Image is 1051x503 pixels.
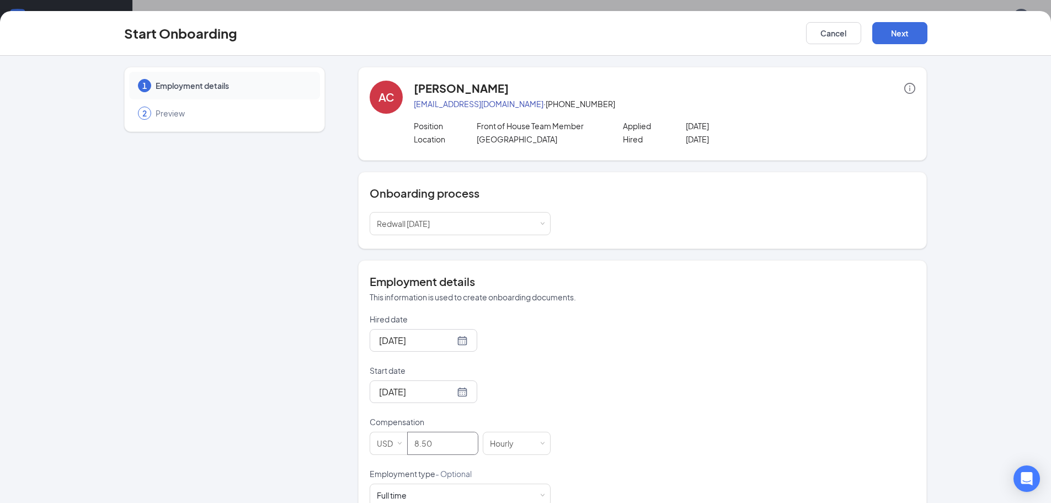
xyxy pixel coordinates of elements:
div: [object Object] [377,213,438,235]
button: Cancel [806,22,861,44]
div: AC [378,89,394,105]
span: info-circle [904,83,915,94]
h3: Start Onboarding [124,24,237,43]
h4: Employment details [370,274,915,289]
p: Start date [370,365,551,376]
span: 1 [142,80,147,91]
div: Open Intercom Messenger [1013,465,1040,492]
p: Hired date [370,314,551,325]
p: [DATE] [686,120,811,131]
p: [GEOGRAPHIC_DATA] [477,134,602,145]
p: · [PHONE_NUMBER] [414,98,915,109]
p: [DATE] [686,134,811,145]
p: Hired [623,134,686,145]
a: [EMAIL_ADDRESS][DOMAIN_NAME] [414,99,543,109]
div: [object Object] [377,490,414,501]
span: Preview [156,108,309,119]
div: USD [377,432,401,454]
input: Amount [408,432,478,454]
h4: Onboarding process [370,186,915,201]
div: Hourly [490,432,521,454]
button: Next [872,22,927,44]
p: Position [414,120,477,131]
h4: [PERSON_NAME] [414,81,509,96]
p: Location [414,134,477,145]
input: Sep 29, 2025 [379,385,455,399]
span: Employment details [156,80,309,91]
div: Full time [377,490,407,501]
span: Redwall [DATE] [377,219,430,229]
p: Employment type [370,468,551,479]
p: Applied [623,120,686,131]
p: Compensation [370,416,551,427]
p: This information is used to create onboarding documents. [370,292,915,303]
span: 2 [142,108,147,119]
span: - Optional [435,469,472,479]
input: Sep 16, 2025 [379,333,455,347]
p: Front of House Team Member [477,120,602,131]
